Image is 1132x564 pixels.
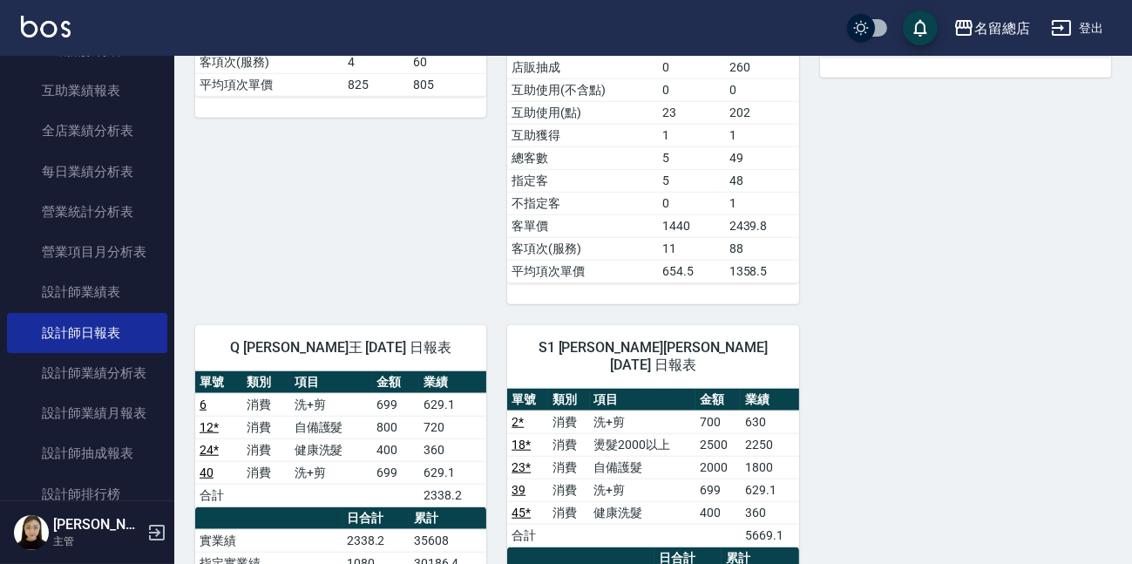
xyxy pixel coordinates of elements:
td: 700 [695,411,741,433]
th: 項目 [290,371,372,394]
img: Logo [21,16,71,37]
a: 每日業績分析表 [7,152,167,192]
td: 洗+剪 [590,479,695,501]
td: 202 [725,101,799,124]
td: 互助獲得 [507,124,658,146]
td: 洗+剪 [590,411,695,433]
table: a dense table [507,389,798,547]
button: 登出 [1044,12,1111,44]
td: 400 [695,501,741,524]
td: 0 [658,78,724,101]
td: 實業績 [195,529,342,552]
a: 全店業績分析表 [7,111,167,151]
td: 2338.2 [419,484,486,506]
th: 業績 [419,371,486,394]
td: 400 [372,438,419,461]
td: 0 [658,56,724,78]
td: 1358.5 [725,260,799,282]
a: 營業項目月分析表 [7,232,167,272]
td: 630 [741,411,799,433]
th: 金額 [372,371,419,394]
td: 1800 [741,456,799,479]
td: 699 [372,393,419,416]
td: 消費 [548,411,589,433]
td: 健康洗髮 [290,438,372,461]
td: 805 [409,73,486,96]
td: 699 [372,461,419,484]
td: 5669.1 [741,524,799,547]
td: 260 [725,56,799,78]
td: 消費 [242,461,289,484]
td: 洗+剪 [290,461,372,484]
td: 2000 [695,456,741,479]
td: 消費 [242,416,289,438]
td: 合計 [507,524,548,547]
td: 88 [725,237,799,260]
a: 40 [200,465,214,479]
td: 互助使用(點) [507,101,658,124]
a: 設計師抽成報表 [7,433,167,473]
td: 4 [343,51,409,73]
a: 設計師排行榜 [7,474,167,514]
td: 699 [695,479,741,501]
td: 1 [658,124,724,146]
table: a dense table [195,371,486,507]
a: 設計師業績表 [7,272,167,312]
td: 360 [419,438,486,461]
td: 互助使用(不含點) [507,78,658,101]
td: 店販抽成 [507,56,658,78]
a: 營業統計分析表 [7,192,167,232]
th: 累計 [410,507,487,530]
th: 類別 [548,389,589,411]
td: 消費 [548,479,589,501]
td: 0 [725,78,799,101]
h5: [PERSON_NAME] [53,516,142,533]
td: 0 [658,192,724,214]
td: 2338.2 [342,529,410,552]
td: 健康洗髮 [590,501,695,524]
img: Person [14,515,49,550]
td: 消費 [548,456,589,479]
td: 49 [725,146,799,169]
td: 客項次(服務) [195,51,343,73]
button: 名留總店 [946,10,1037,46]
td: 消費 [548,433,589,456]
td: 2250 [741,433,799,456]
td: 629.1 [419,393,486,416]
td: 平均項次單價 [507,260,658,282]
a: 設計師日報表 [7,313,167,353]
td: 629.1 [741,479,799,501]
td: 60 [409,51,486,73]
th: 項目 [590,389,695,411]
td: 1 [725,124,799,146]
div: 名留總店 [974,17,1030,39]
span: Q [PERSON_NAME]王 [DATE] 日報表 [216,339,465,357]
td: 自備護髮 [290,416,372,438]
td: 1440 [658,214,724,237]
td: 不指定客 [507,192,658,214]
td: 654.5 [658,260,724,282]
td: 1 [725,192,799,214]
td: 720 [419,416,486,438]
td: 825 [343,73,409,96]
td: 合計 [195,484,242,506]
td: 自備護髮 [590,456,695,479]
td: 洗+剪 [290,393,372,416]
td: 629.1 [419,461,486,484]
td: 5 [658,146,724,169]
td: 總客數 [507,146,658,169]
td: 800 [372,416,419,438]
td: 消費 [242,438,289,461]
th: 類別 [242,371,289,394]
td: 48 [725,169,799,192]
a: 6 [200,398,207,411]
td: 指定客 [507,169,658,192]
td: 2439.8 [725,214,799,237]
td: 35608 [410,529,487,552]
td: 2500 [695,433,741,456]
th: 日合計 [342,507,410,530]
p: 主管 [53,533,142,549]
th: 單號 [195,371,242,394]
th: 金額 [695,389,741,411]
td: 消費 [548,501,589,524]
